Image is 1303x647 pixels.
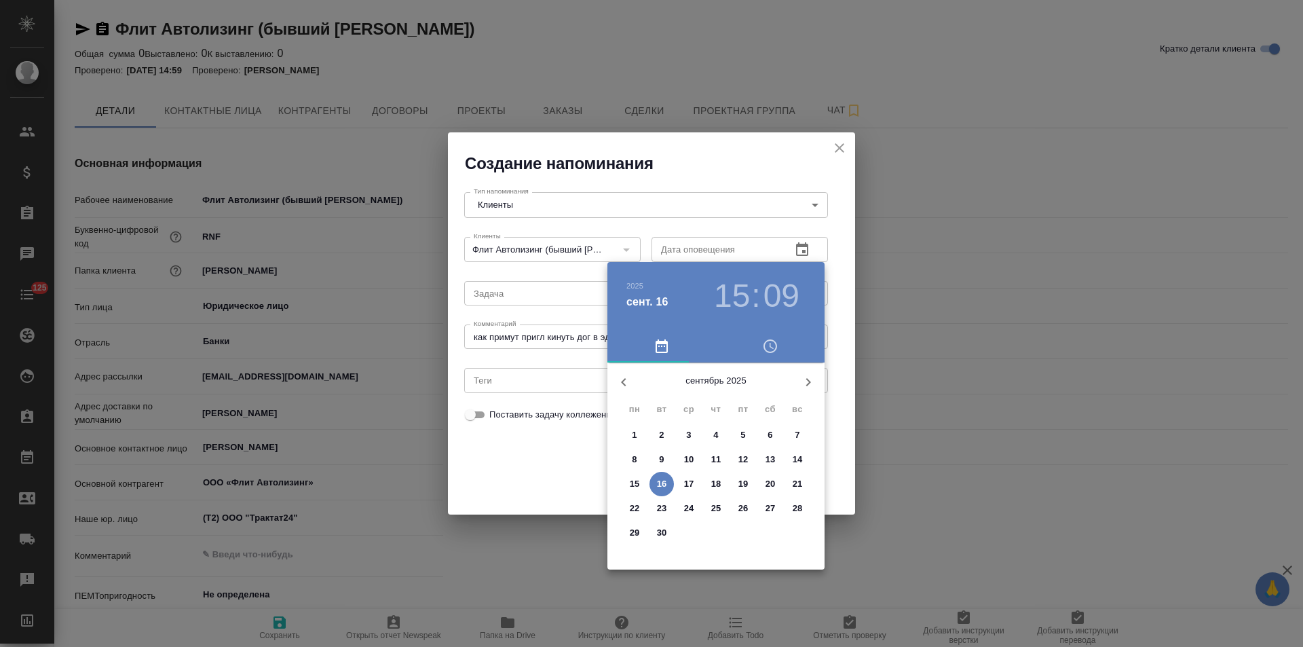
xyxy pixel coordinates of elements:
[630,477,640,491] p: 15
[632,428,637,442] p: 1
[649,423,674,447] button: 2
[630,526,640,540] p: 29
[731,403,755,416] span: пт
[711,477,721,491] p: 18
[766,453,776,466] p: 13
[714,277,750,315] button: 15
[649,447,674,472] button: 9
[684,453,694,466] p: 10
[677,472,701,496] button: 17
[704,496,728,521] button: 25
[677,496,701,521] button: 24
[657,526,667,540] p: 30
[751,277,760,315] h3: :
[785,423,810,447] button: 7
[626,294,668,310] button: сент. 16
[785,496,810,521] button: 28
[758,496,782,521] button: 27
[731,472,755,496] button: 19
[622,496,647,521] button: 22
[677,423,701,447] button: 3
[763,277,799,315] button: 09
[738,453,749,466] p: 12
[622,472,647,496] button: 15
[677,447,701,472] button: 10
[758,403,782,416] span: сб
[713,428,718,442] p: 4
[622,403,647,416] span: пн
[677,403,701,416] span: ср
[758,423,782,447] button: 6
[711,502,721,515] p: 25
[738,477,749,491] p: 19
[758,447,782,472] button: 13
[766,502,776,515] p: 27
[785,403,810,416] span: вс
[657,477,667,491] p: 16
[630,502,640,515] p: 22
[731,447,755,472] button: 12
[793,453,803,466] p: 14
[659,453,664,466] p: 9
[793,477,803,491] p: 21
[622,447,647,472] button: 8
[704,423,728,447] button: 4
[704,403,728,416] span: чт
[684,477,694,491] p: 17
[766,477,776,491] p: 20
[793,502,803,515] p: 28
[731,423,755,447] button: 5
[632,453,637,466] p: 8
[649,496,674,521] button: 23
[649,403,674,416] span: вт
[758,472,782,496] button: 20
[704,472,728,496] button: 18
[649,472,674,496] button: 16
[640,374,792,388] p: сентябрь 2025
[659,428,664,442] p: 2
[768,428,772,442] p: 6
[686,428,691,442] p: 3
[731,496,755,521] button: 26
[704,447,728,472] button: 11
[649,521,674,545] button: 30
[657,502,667,515] p: 23
[711,453,721,466] p: 11
[785,472,810,496] button: 21
[785,447,810,472] button: 14
[795,428,799,442] p: 7
[626,282,643,290] button: 2025
[622,423,647,447] button: 1
[684,502,694,515] p: 24
[740,428,745,442] p: 5
[738,502,749,515] p: 26
[622,521,647,545] button: 29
